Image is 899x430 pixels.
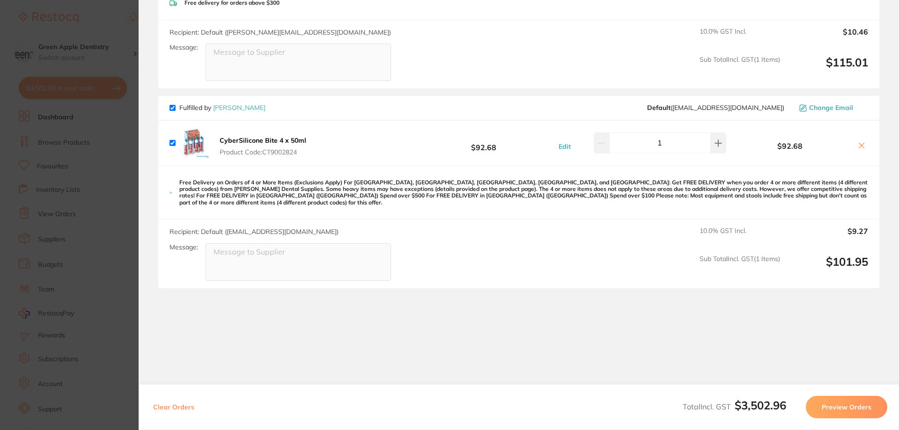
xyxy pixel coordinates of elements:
img: OHhuYTMzag [179,128,209,158]
a: [PERSON_NAME] [213,103,265,112]
b: $3,502.96 [735,398,786,412]
span: 10.0 % GST Incl. [700,227,780,248]
p: Fulfilled by [179,104,265,111]
button: Clear Orders [150,396,197,418]
p: Free Delivery on Orders of 4 or More Items (Exclusions Apply) For [GEOGRAPHIC_DATA], [GEOGRAPHIC_... [179,179,868,206]
output: $115.01 [788,56,868,81]
span: Sub Total Incl. GST ( 1 Items) [700,255,780,281]
span: Sub Total Incl. GST ( 1 Items) [700,56,780,81]
b: $92.68 [729,142,851,150]
button: Edit [556,142,574,151]
b: CyberSilicone Bite 4 x 50ml [220,136,306,145]
span: Total Incl. GST [683,402,786,411]
button: Preview Orders [806,396,887,418]
output: $10.46 [788,28,868,48]
button: Change Email [796,103,868,112]
b: Default [647,103,671,112]
label: Message: [169,44,198,51]
span: save@adamdental.com.au [647,104,784,111]
span: Product Code: CT9002824 [220,148,306,156]
output: $101.95 [788,255,868,281]
output: $9.27 [788,227,868,248]
span: Change Email [809,104,853,111]
label: Message: [169,243,198,251]
span: 10.0 % GST Incl. [700,28,780,48]
span: Recipient: Default ( [PERSON_NAME][EMAIL_ADDRESS][DOMAIN_NAME] ) [169,28,391,36]
b: $92.68 [414,134,553,152]
span: Recipient: Default ( [EMAIL_ADDRESS][DOMAIN_NAME] ) [169,227,339,236]
button: CyberSilicone Bite 4 x 50ml Product Code:CT9002824 [217,136,309,156]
